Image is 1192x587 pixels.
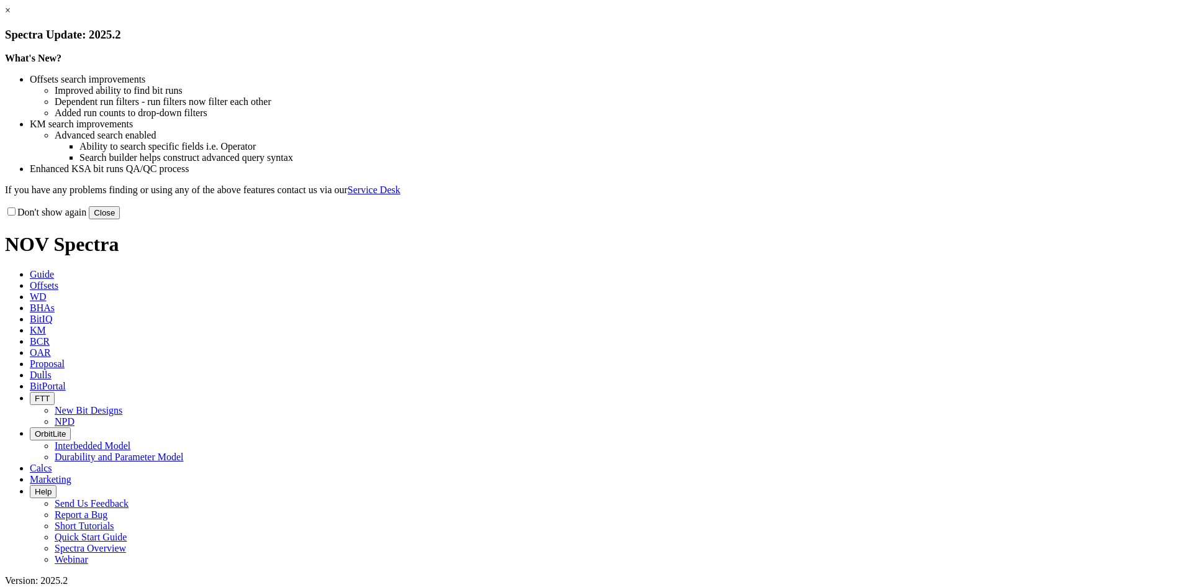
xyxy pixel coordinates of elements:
div: Version: 2025.2 [5,575,1187,586]
button: Close [89,206,120,219]
span: Dulls [30,370,52,380]
span: Guide [30,269,54,280]
span: BCR [30,336,50,347]
a: Spectra Overview [55,543,126,553]
a: Short Tutorials [55,521,114,531]
a: Webinar [55,554,88,565]
a: Interbedded Model [55,440,130,451]
a: Durability and Parameter Model [55,452,184,462]
span: BHAs [30,303,55,313]
li: Enhanced KSA bit runs QA/QC process [30,163,1187,175]
span: BitIQ [30,314,52,324]
span: KM [30,325,46,335]
a: NPD [55,416,74,427]
li: Added run counts to drop-down filters [55,107,1187,119]
li: Offsets search improvements [30,74,1187,85]
a: Report a Bug [55,509,107,520]
span: Calcs [30,463,52,473]
span: OrbitLite [35,429,66,439]
li: Dependent run filters - run filters now filter each other [55,96,1187,107]
p: If you have any problems finding or using any of the above features contact us via our [5,184,1187,196]
span: Proposal [30,358,65,369]
span: BitPortal [30,381,66,391]
span: FTT [35,394,50,403]
span: Marketing [30,474,71,485]
strong: What's New? [5,53,61,63]
span: WD [30,291,47,302]
a: × [5,5,11,16]
a: Send Us Feedback [55,498,129,509]
span: Offsets [30,280,58,291]
li: Improved ability to find bit runs [55,85,1187,96]
label: Don't show again [5,207,86,217]
h3: Spectra Update: 2025.2 [5,28,1187,42]
h1: NOV Spectra [5,233,1187,256]
a: Service Desk [348,184,400,195]
a: New Bit Designs [55,405,122,416]
li: Advanced search enabled [55,130,1187,141]
input: Don't show again [7,207,16,216]
li: Ability to search specific fields i.e. Operator [79,141,1187,152]
li: Search builder helps construct advanced query syntax [79,152,1187,163]
li: KM search improvements [30,119,1187,130]
span: Help [35,487,52,496]
a: Quick Start Guide [55,532,127,542]
span: OAR [30,347,51,358]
